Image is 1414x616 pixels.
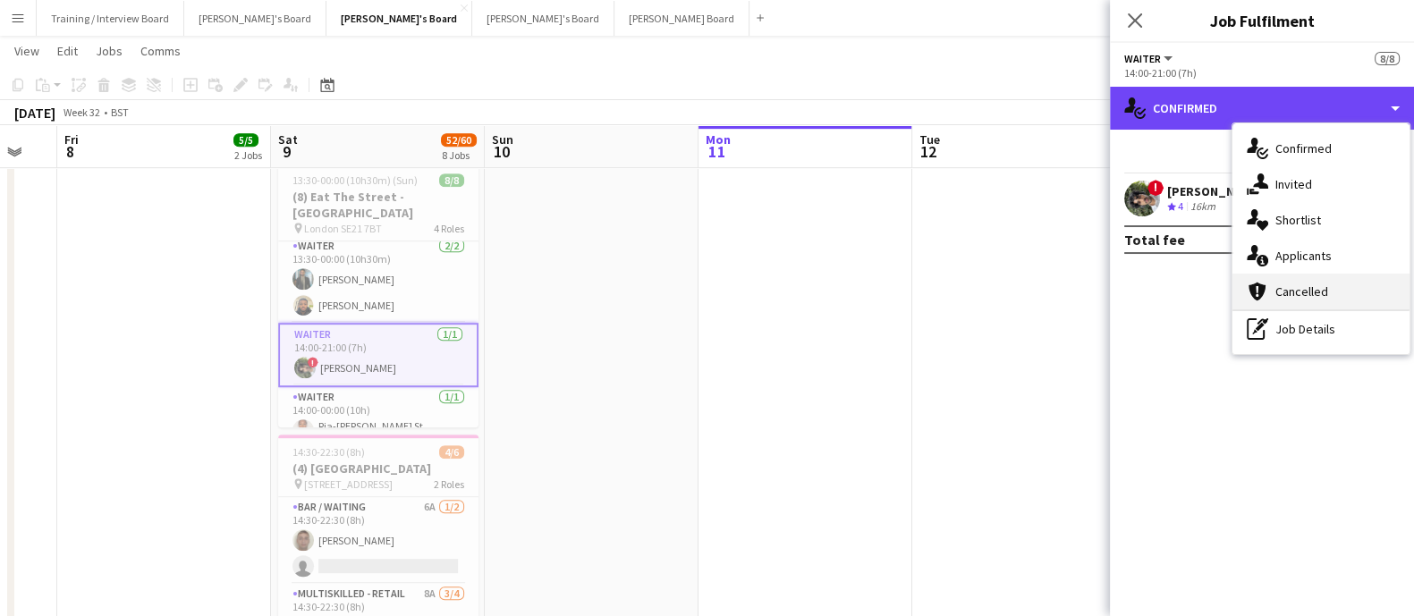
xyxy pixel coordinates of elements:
div: Total fee [1124,231,1185,249]
a: Jobs [89,39,130,63]
app-card-role: Waiter2/213:30-00:00 (10h30m)[PERSON_NAME][PERSON_NAME] [278,236,478,323]
div: [DATE] [14,104,55,122]
span: 10 [489,141,513,162]
span: Edit [57,43,78,59]
div: 8 Jobs [442,148,476,162]
a: Edit [50,39,85,63]
span: 8/8 [1375,52,1400,65]
div: 2 Jobs [234,148,262,162]
div: Applicants [1232,238,1410,274]
div: [PERSON_NAME] [1167,183,1262,199]
app-job-card: 13:30-00:00 (10h30m) (Sun)8/8(8) Eat The Street - [GEOGRAPHIC_DATA] London SE21 7BT4 Roles[PERSON... [278,163,478,427]
span: Week 32 [59,105,104,119]
div: Invited [1232,166,1410,202]
button: [PERSON_NAME]'s Board [472,1,614,36]
span: Comms [140,43,181,59]
span: 4 [1178,199,1183,213]
span: Sat [278,131,298,148]
span: Waiter [1124,52,1161,65]
span: 14:30-22:30 (8h) [292,445,365,459]
span: ! [1147,180,1164,196]
div: Confirmed [1110,87,1414,130]
div: Job Details [1232,311,1410,347]
span: 11 [703,141,731,162]
h3: Job Fulfilment [1110,9,1414,32]
span: 12 [917,141,940,162]
a: View [7,39,47,63]
div: Cancelled [1232,274,1410,309]
div: Shortlist [1232,202,1410,238]
div: 14:00-21:00 (7h) [1124,66,1400,80]
button: [PERSON_NAME]'s Board [326,1,472,36]
span: ! [308,357,318,367]
span: View [14,43,39,59]
app-card-role: Waiter1/114:00-21:00 (7h)![PERSON_NAME] [278,323,478,387]
app-card-role: Bar / Waiting6A1/214:30-22:30 (8h)[PERSON_NAME] [278,497,478,584]
span: 4 Roles [434,222,464,235]
span: Fri [64,131,79,148]
span: [STREET_ADDRESS] [304,477,393,491]
span: 8 [62,141,79,162]
h3: (8) Eat The Street - [GEOGRAPHIC_DATA] [278,189,478,221]
button: [PERSON_NAME]'s Board [184,1,326,36]
span: Sun [492,131,513,148]
button: Waiter [1124,52,1175,65]
span: Mon [706,131,731,148]
div: BST [111,105,129,119]
span: Tue [919,131,940,148]
span: London SE21 7BT [304,222,382,235]
a: Comms [133,39,188,63]
div: Confirmed [1232,131,1410,166]
h3: (4) [GEOGRAPHIC_DATA] [278,460,478,477]
div: 16km [1187,199,1219,215]
span: 8/8 [439,173,464,187]
span: 4/6 [439,445,464,459]
app-card-role: Waiter1/114:00-00:00 (10h)Ria-[PERSON_NAME] St [PERSON_NAME] [278,387,478,453]
span: 9 [275,141,298,162]
span: Jobs [96,43,123,59]
span: 5/5 [233,133,258,147]
span: 52/60 [441,133,477,147]
span: 2 Roles [434,477,464,491]
span: 13:30-00:00 (10h30m) (Sun) [292,173,418,187]
button: [PERSON_NAME] Board [614,1,749,36]
button: Training / Interview Board [37,1,184,36]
